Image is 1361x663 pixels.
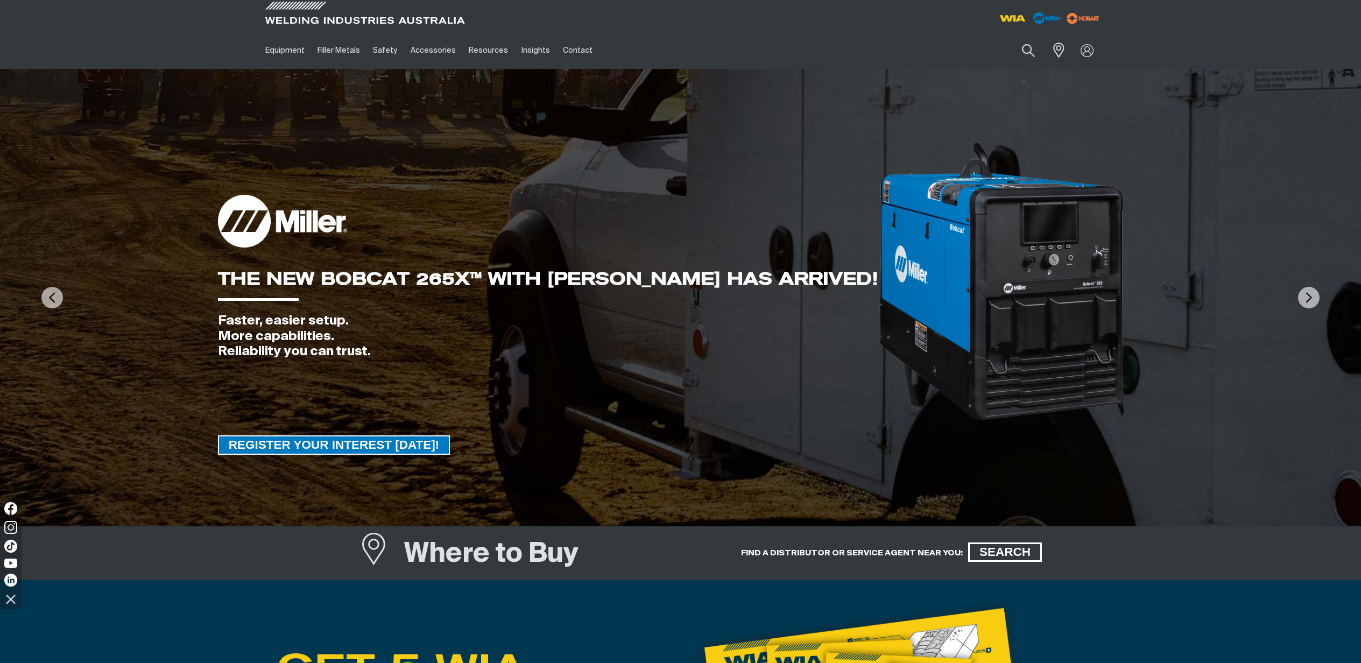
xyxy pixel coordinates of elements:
[4,540,17,553] img: TikTok
[259,32,892,69] nav: Main
[218,435,450,455] a: REGISTER YOUR INTEREST TODAY!
[218,313,878,359] div: Faster, easier setup. More capabilities. Reliability you can trust.
[218,270,878,287] div: THE NEW BOBCAT 265X™ WITH [PERSON_NAME] HAS ARRIVED!
[404,537,579,572] h1: Where to Buy
[4,574,17,587] img: LinkedIn
[259,32,311,69] a: Equipment
[1063,10,1103,26] img: miller
[996,38,1046,63] input: Product name or item number...
[41,287,63,308] img: PrevArrow
[4,521,17,534] img: Instagram
[366,32,404,69] a: Safety
[1010,38,1047,63] button: Search products
[2,590,20,608] img: hide socials
[219,435,449,455] span: REGISTER YOUR INTEREST [DATE]!
[968,542,1042,562] a: SEARCH
[1298,287,1320,308] img: NextArrow
[311,32,366,69] a: Filler Metals
[4,559,17,568] img: YouTube
[741,548,963,558] h5: FIND A DISTRIBUTOR OR SERVICE AGENT NEAR YOU:
[556,32,599,69] a: Contact
[462,32,514,69] a: Resources
[404,32,462,69] a: Accessories
[361,536,405,576] a: Where to Buy
[514,32,556,69] a: Insights
[4,502,17,515] img: Facebook
[970,542,1040,562] span: SEARCH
